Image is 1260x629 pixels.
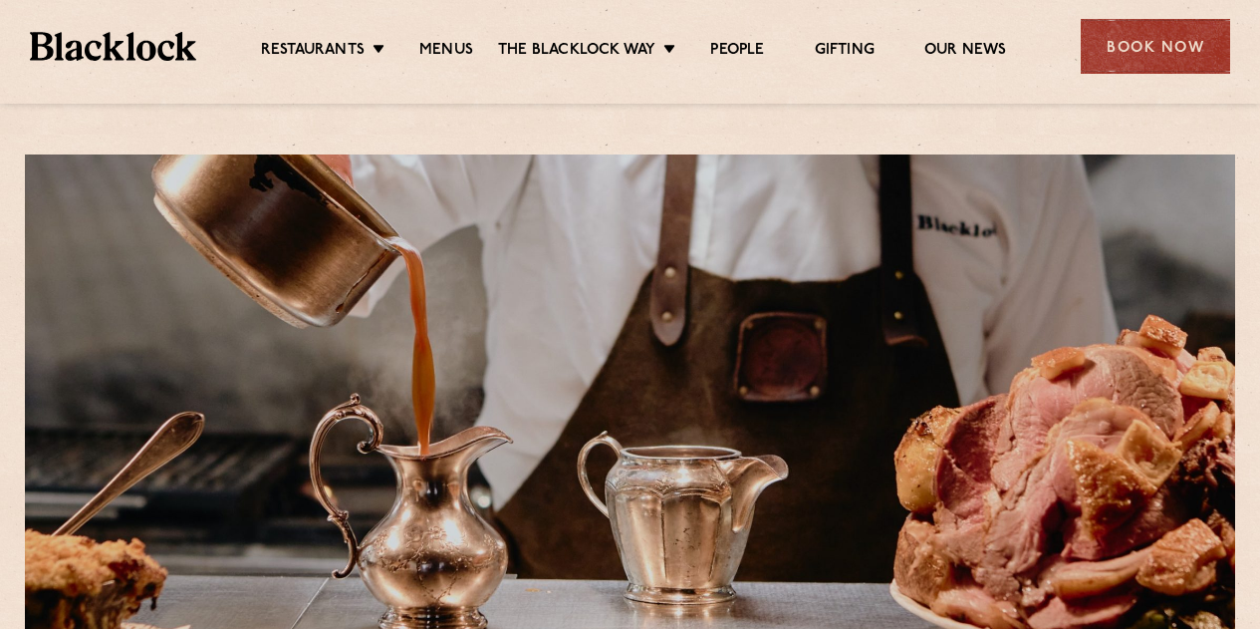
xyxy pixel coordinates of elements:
div: Book Now [1081,19,1230,74]
img: BL_Textured_Logo-footer-cropped.svg [30,32,196,60]
a: People [710,41,764,63]
a: The Blacklock Way [498,41,655,63]
a: Menus [419,41,473,63]
a: Restaurants [261,41,365,63]
a: Our News [924,41,1007,63]
a: Gifting [815,41,875,63]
